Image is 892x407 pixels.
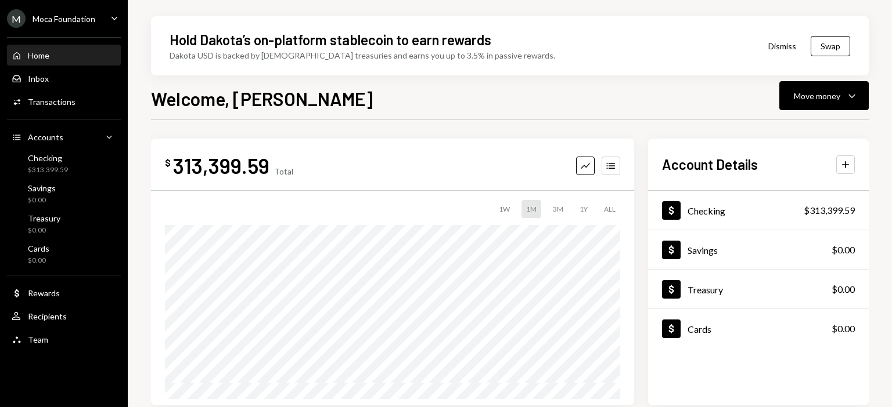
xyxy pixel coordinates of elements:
div: Moca Foundation [33,14,95,24]
div: Recipients [28,311,67,321]
div: 1M [521,200,541,218]
div: Move money [794,90,840,102]
h2: Account Details [662,155,758,174]
div: Cards [28,244,49,253]
h1: Welcome, [PERSON_NAME] [151,87,373,110]
button: Move money [779,81,869,110]
div: Total [274,166,293,176]
button: Dismiss [754,32,811,60]
a: Savings$0.00 [648,230,869,269]
div: 313,399.59 [173,152,269,179]
div: Dakota USD is backed by [DEMOGRAPHIC_DATA] treasuries and earns you up to 3.5% in passive rewards. [170,49,555,61]
a: Savings$0.00 [7,180,121,208]
a: Accounts [7,126,121,147]
div: Rewards [28,288,60,298]
div: Treasury [28,213,60,223]
button: Swap [811,36,850,56]
div: M [7,9,26,28]
div: $ [165,157,171,169]
div: $0.00 [28,256,49,266]
a: Treasury$0.00 [7,210,121,238]
a: Home [7,45,121,66]
div: 1Y [575,200,592,218]
a: Checking$313,399.59 [648,191,869,230]
div: ALL [599,200,620,218]
a: Treasury$0.00 [648,270,869,308]
div: Savings [688,245,718,256]
div: $0.00 [832,243,855,257]
div: Accounts [28,132,63,142]
div: Team [28,335,48,344]
div: $0.00 [28,226,60,235]
a: Cards$0.00 [648,309,869,348]
div: $0.00 [832,322,855,336]
div: $0.00 [28,195,56,205]
a: Rewards [7,282,121,303]
div: Savings [28,183,56,193]
a: Recipients [7,306,121,326]
div: Checking [28,153,68,163]
div: $313,399.59 [28,165,68,175]
div: $0.00 [832,282,855,296]
a: Team [7,329,121,350]
div: Checking [688,205,725,216]
div: Inbox [28,74,49,83]
a: Transactions [7,91,121,112]
div: Transactions [28,97,75,107]
div: 3M [548,200,568,218]
div: Cards [688,324,711,335]
div: $313,399.59 [804,203,855,217]
div: Treasury [688,284,723,295]
div: Hold Dakota’s on-platform stablecoin to earn rewards [170,30,491,49]
a: Cards$0.00 [7,240,121,268]
div: Home [28,50,49,60]
a: Checking$313,399.59 [7,150,121,177]
div: 1W [494,200,515,218]
a: Inbox [7,68,121,89]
